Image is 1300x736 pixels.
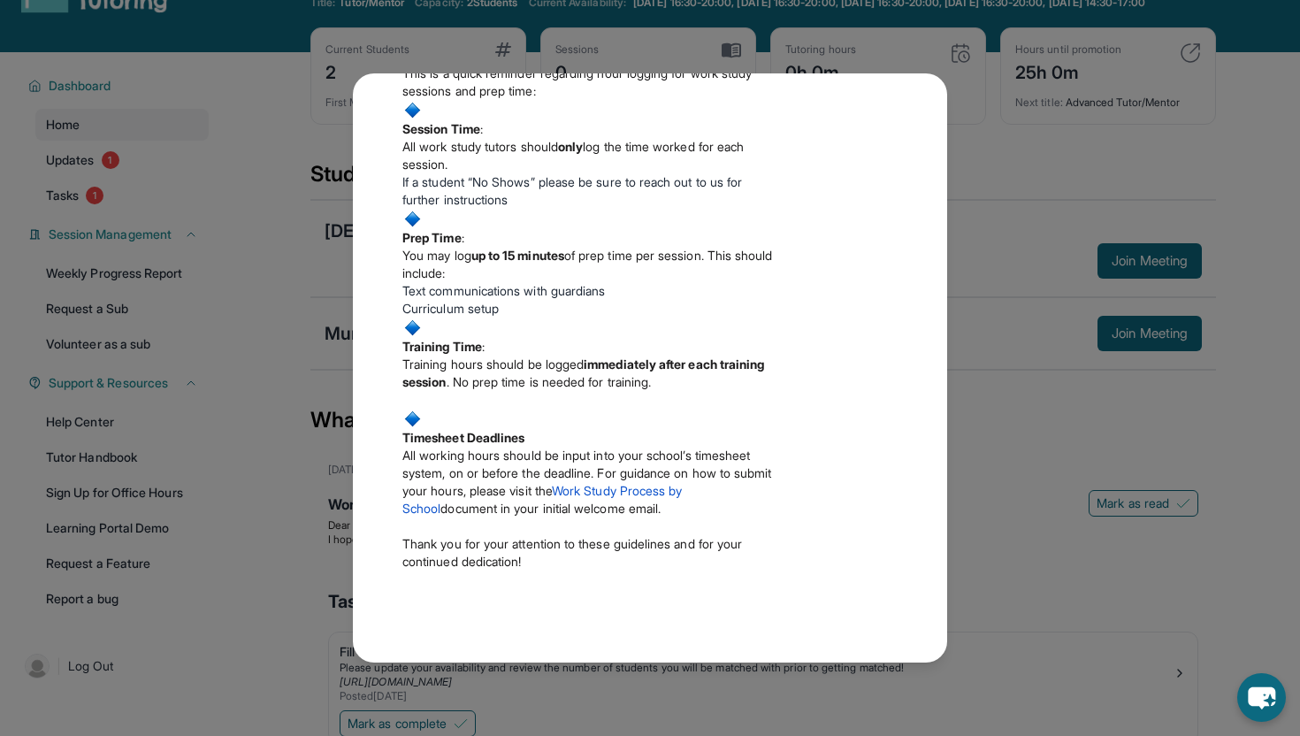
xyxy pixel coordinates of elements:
[402,339,482,354] strong: Training Time
[402,209,423,229] img: :small_blue_diamond:
[462,230,464,245] span: :
[402,121,480,136] strong: Session Time
[558,139,583,154] strong: only
[402,448,771,498] span: All working hours should be input into your school’s timesheet system, on or before the deadline....
[440,501,661,516] span: document in your initial welcome email.
[402,409,423,429] img: :small_blue_diamond:
[402,174,742,207] span: If a student “No Shows” please be sure to reach out to us for further instructions
[1237,673,1286,722] button: chat-button
[402,356,584,372] span: Training hours should be logged
[402,100,423,120] img: :small_blue_diamond:
[447,374,652,389] span: . No prep time is needed for training.
[402,536,742,569] span: Thank you for your attention to these guidelines and for your continued dedication!
[402,230,462,245] strong: Prep Time
[402,318,423,338] img: :small_blue_diamond:
[402,248,773,280] span: of prep time per session. This should include:
[402,248,471,263] span: You may log
[402,139,558,154] span: All work study tutors should
[402,301,499,316] span: Curriculum setup
[402,356,764,389] strong: immediately after each training session
[482,339,485,354] span: :
[480,121,483,136] span: :
[402,283,605,298] span: Text communications with guardians
[402,430,524,445] strong: Timesheet Deadlines
[471,248,564,263] strong: up to 15 minutes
